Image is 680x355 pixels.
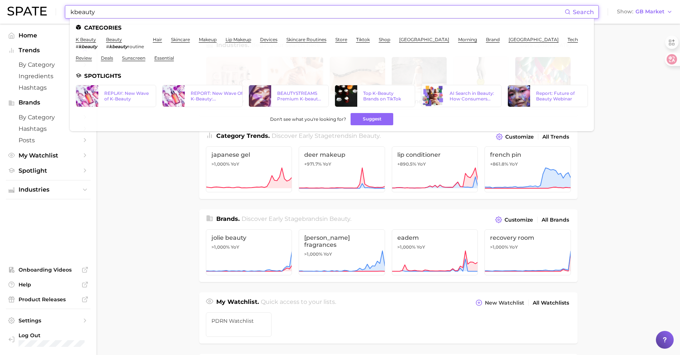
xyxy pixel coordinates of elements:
a: french pin+861.8% YoY [484,146,571,192]
span: YoY [323,251,332,257]
div: Top K-Beauty Brands on TikTok [363,90,409,102]
li: Categories [76,24,588,31]
a: skincare routines [286,37,326,42]
a: shop [379,37,390,42]
a: morning [458,37,477,42]
a: tech [568,37,578,42]
span: Home [19,32,78,39]
span: Spotlight [19,167,78,174]
span: deer makeup [304,151,380,158]
a: essential [154,55,174,61]
span: Onboarding Videos [19,266,78,273]
span: Discover Early Stage trends in . [272,132,381,139]
a: My Watchlist [6,150,91,161]
button: Trends [6,45,91,56]
li: Spotlights [76,73,588,79]
a: REPLAY: New Wave of K-Beauty [76,85,156,107]
span: YoY [231,244,239,250]
button: ShowGB Market [615,7,674,17]
span: recovery room [490,234,565,241]
span: GB Market [635,10,664,14]
span: PDRN watchlist [211,318,266,324]
span: beauty [359,132,380,139]
a: REPORT: New Wave Of K-Beauty: [GEOGRAPHIC_DATA]’s Trending Innovations In Skincare & Color Cosmetics [162,85,243,107]
span: # [76,44,79,49]
a: sunscreen [122,55,145,61]
span: YoY [509,244,518,250]
a: [GEOGRAPHIC_DATA] [399,37,449,42]
a: Home [6,30,91,41]
span: YoY [417,244,425,250]
span: >1,000% [490,244,508,250]
a: jolie beauty>1,000% YoY [206,229,292,275]
span: Log Out [19,332,104,339]
div: BEAUTYSTREAMS Premium K-beauty Trends Report [277,90,323,102]
span: My Watchlist [19,152,78,159]
a: hair [153,37,162,42]
a: Settings [6,315,91,326]
span: New Watchlist [485,300,524,306]
button: Brands [6,97,91,108]
span: japanese gel [211,151,287,158]
span: eadem [397,234,473,241]
a: recovery room>1,000% YoY [484,229,571,275]
h2: Quick access to your lists. [261,298,336,308]
span: Brands . [216,215,240,222]
span: beauty [329,215,350,222]
a: Product Releases [6,294,91,305]
a: Ingredients [6,70,91,82]
span: All Watchlists [533,300,569,306]
button: Industries [6,184,91,195]
a: Hashtags [6,82,91,93]
a: BEAUTYSTREAMS Premium K-beauty Trends Report [249,85,329,107]
span: All Trends [542,134,569,140]
span: jolie beauty [211,234,287,241]
div: REPLAY: New Wave of K-Beauty [104,90,150,102]
span: >1,000% [211,161,230,167]
a: devices [260,37,277,42]
span: YoY [417,161,426,167]
em: kbeauty [109,44,128,49]
button: Customize [494,132,535,142]
div: REPORT: New Wave Of K-Beauty: [GEOGRAPHIC_DATA]’s Trending Innovations In Skincare & Color Cosmetics [191,90,244,102]
input: Search here for a brand, industry, or ingredient [70,6,565,18]
img: SPATE [7,7,47,16]
span: Search [573,9,594,16]
a: [GEOGRAPHIC_DATA] [509,37,559,42]
span: [PERSON_NAME] fragrances [304,234,380,248]
a: eadem>1,000% YoY [392,229,478,275]
span: Settings [19,317,78,324]
span: # [106,44,109,49]
span: All Brands [542,217,569,223]
span: Discover Early Stage brands in . [242,215,351,222]
a: by Category [6,112,91,123]
span: +861.8% [490,161,508,167]
span: Hashtags [19,84,78,91]
span: Don't see what you're looking for? [270,116,346,122]
span: Industries [19,186,78,193]
span: +971.7% [304,161,322,167]
button: Customize [493,215,535,225]
div: AI Search in Beauty: How Consumers Are Using ChatGPT vs. Google Search [450,90,495,102]
a: deals [101,55,113,61]
a: brand [486,37,500,42]
span: Hashtags [19,125,78,132]
a: lip makeup [226,37,251,42]
a: Help [6,279,91,290]
a: Onboarding Videos [6,264,91,275]
span: Show [617,10,633,14]
a: tiktok [356,37,370,42]
span: Help [19,281,78,288]
a: makeup [199,37,217,42]
span: Category Trends . [216,132,270,139]
em: kbeauty [79,44,97,49]
a: All Trends [541,132,571,142]
span: >1,000% [211,244,230,250]
span: +890.5% [397,161,416,167]
a: deer makeup+971.7% YoY [299,146,385,192]
a: store [335,37,347,42]
span: Trends [19,47,78,54]
span: Posts [19,137,78,144]
a: PDRN watchlist [206,312,272,337]
span: Ingredients [19,73,78,80]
